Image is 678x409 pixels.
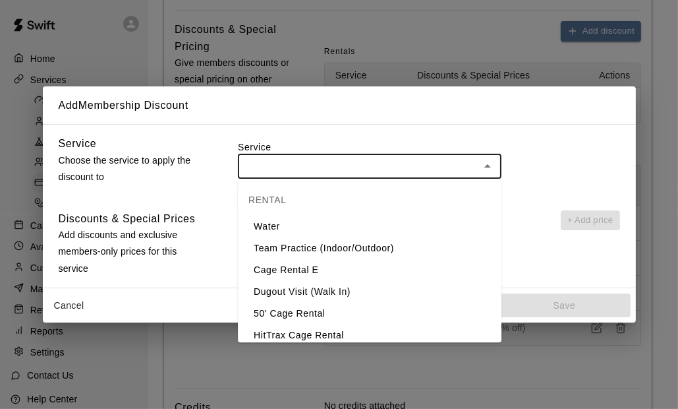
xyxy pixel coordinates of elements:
li: Water [238,216,501,237]
label: Service [238,141,619,154]
li: Team Practice (Indoor/Outdoor) [238,237,501,259]
li: Dugout Visit (Walk In) [238,281,501,303]
li: Cage Rental E [238,259,501,281]
div: RENTAL [238,184,501,216]
li: 50' Cage Rental [238,303,501,325]
button: Cancel [48,294,90,318]
h6: Service [59,135,97,152]
p: Add discounts and exclusive members-only prices for this service [59,227,205,277]
button: Close [478,157,497,175]
p: Choose the service to apply the discount to [59,152,205,185]
h6: Discounts & Special Prices [59,210,196,228]
h2: Add Membership Discount [43,86,636,125]
li: HitTrax Cage Rental [238,325,501,346]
